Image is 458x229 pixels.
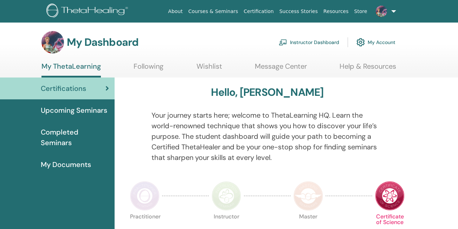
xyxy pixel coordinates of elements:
[41,159,91,170] span: My Documents
[376,6,387,17] img: default.jpg
[46,4,130,19] img: logo.png
[340,62,396,76] a: Help & Resources
[293,181,323,211] img: Master
[41,105,107,116] span: Upcoming Seminars
[255,62,307,76] a: Message Center
[130,181,160,211] img: Practitioner
[196,62,222,76] a: Wishlist
[241,5,276,18] a: Certification
[356,36,365,48] img: cog.svg
[279,35,339,50] a: Instructor Dashboard
[375,181,405,211] img: Certificate of Science
[165,5,185,18] a: About
[211,86,323,99] h3: Hello, [PERSON_NAME]
[356,35,395,50] a: My Account
[151,110,383,163] p: Your journey starts here; welcome to ThetaLearning HQ. Learn the world-renowned technique that sh...
[41,31,64,54] img: default.jpg
[41,62,101,78] a: My ThetaLearning
[67,36,138,49] h3: My Dashboard
[186,5,241,18] a: Courses & Seminars
[134,62,163,76] a: Following
[212,181,241,211] img: Instructor
[41,127,109,148] span: Completed Seminars
[277,5,321,18] a: Success Stories
[41,83,86,94] span: Certifications
[321,5,351,18] a: Resources
[351,5,370,18] a: Store
[279,39,287,45] img: chalkboard-teacher.svg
